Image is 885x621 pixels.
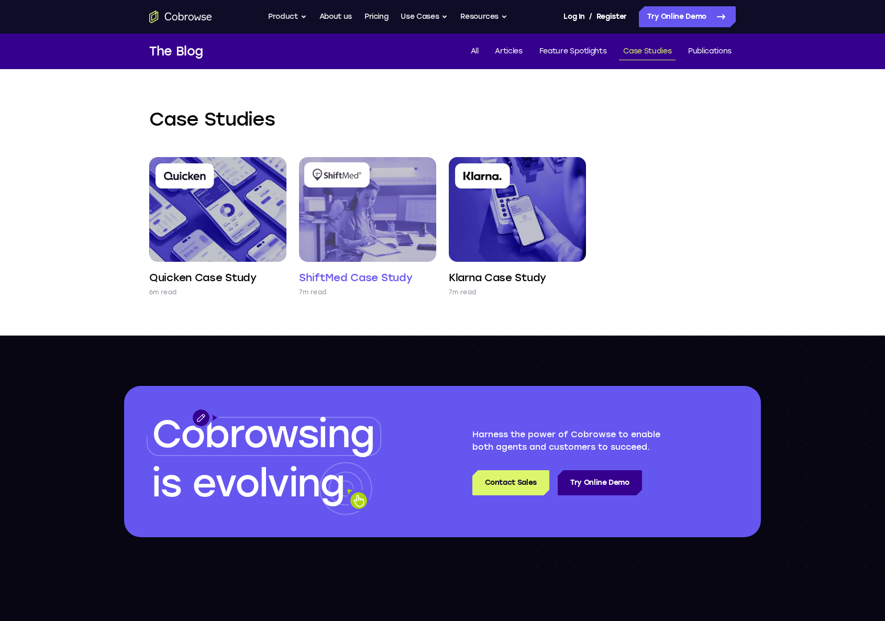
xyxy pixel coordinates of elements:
img: Quicken Case Study [149,157,286,262]
a: Pricing [364,6,389,27]
img: Klarna Case Study [449,157,586,262]
a: Log In [563,6,584,27]
a: Try Online Demo [558,470,642,495]
a: Quicken Case Study 6m read [149,157,286,297]
a: Case Studies [619,43,676,60]
img: ShiftMed Case Study [299,157,436,262]
p: 7m read [449,287,476,297]
h4: Quicken Case Study [149,270,257,285]
span: / [589,10,592,23]
span: is [152,461,181,506]
a: All [467,43,483,60]
button: Product [268,6,307,27]
a: Go to the home page [149,10,212,23]
a: About us [319,6,352,27]
button: Use Cases [401,6,448,27]
a: Contact Sales [472,470,549,495]
button: Resources [460,6,507,27]
a: Publications [684,43,736,60]
a: ShiftMed Case Study 7m read [299,157,436,297]
a: Feature Spotlights [535,43,611,60]
p: Harness the power of Cobrowse to enable both agents and customers to succeed. [472,428,683,453]
p: 7m read [299,287,326,297]
a: Register [596,6,627,27]
p: 6m read [149,287,176,297]
a: Try Online Demo [639,6,736,27]
span: Cobrowsing [152,412,374,457]
h4: ShiftMed Case Study [299,270,412,285]
span: evolving [192,461,345,506]
h2: Case Studies [149,107,736,132]
h1: The Blog [149,42,203,61]
h4: Klarna Case Study [449,270,546,285]
a: Articles [491,43,526,60]
a: Klarna Case Study 7m read [449,157,586,297]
